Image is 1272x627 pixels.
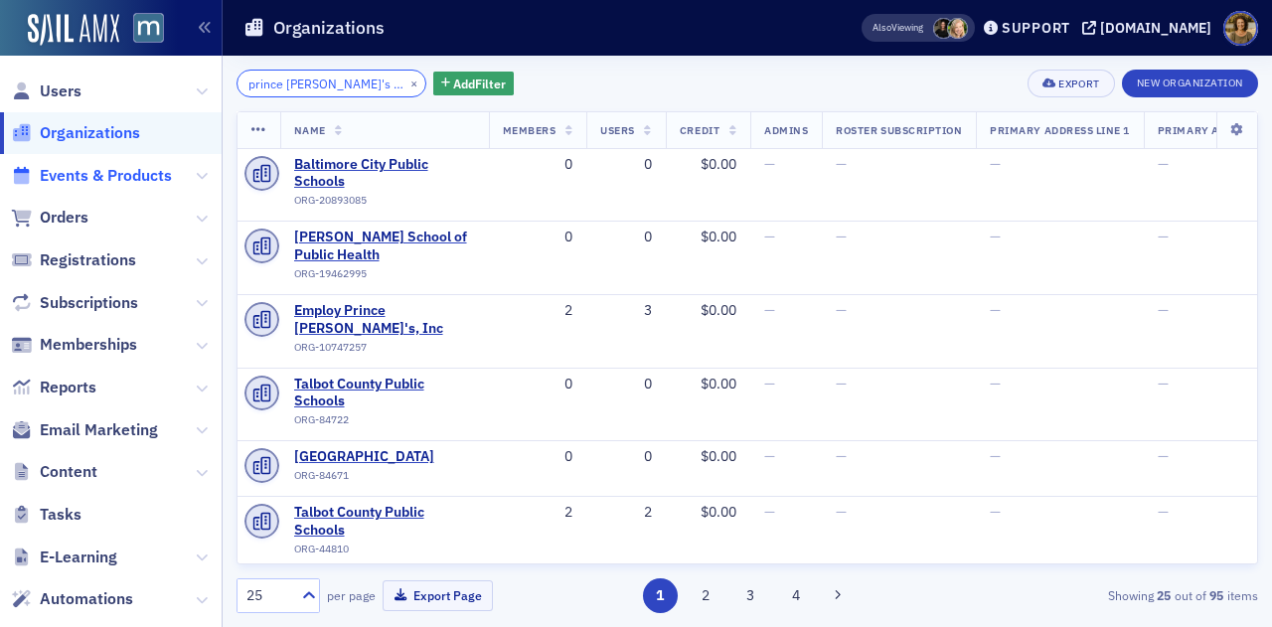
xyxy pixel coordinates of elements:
[503,302,573,320] div: 2
[764,375,775,392] span: —
[246,585,290,606] div: 25
[764,228,775,245] span: —
[990,503,1001,521] span: —
[990,228,1001,245] span: —
[873,21,923,35] span: Viewing
[453,75,506,92] span: Add Filter
[11,334,137,356] a: Memberships
[40,504,81,526] span: Tasks
[405,74,423,91] button: ×
[764,123,808,137] span: Admins
[433,72,515,96] button: AddFilter
[11,292,138,314] a: Subscriptions
[1158,447,1169,465] span: —
[836,123,962,137] span: Roster Subscription
[701,447,736,465] span: $0.00
[990,155,1001,173] span: —
[933,18,954,39] span: Lauren McDonough
[40,165,172,187] span: Events & Products
[1206,586,1227,604] strong: 95
[133,13,164,44] img: SailAMX
[40,122,140,144] span: Organizations
[503,229,573,246] div: 0
[990,447,1001,465] span: —
[503,376,573,393] div: 0
[1158,375,1169,392] span: —
[836,228,847,245] span: —
[294,341,475,361] div: ORG-10747257
[11,207,88,229] a: Orders
[28,14,119,46] img: SailAMX
[503,504,573,522] div: 2
[836,447,847,465] span: —
[600,448,652,466] div: 0
[990,123,1130,137] span: Primary Address Line 1
[294,302,475,337] a: Employ Prince [PERSON_NAME]'s, Inc
[11,80,81,102] a: Users
[836,375,847,392] span: —
[237,70,426,97] input: Search…
[1158,228,1169,245] span: —
[701,503,736,521] span: $0.00
[1002,19,1070,37] div: Support
[503,123,556,137] span: Members
[836,301,847,319] span: —
[701,301,736,319] span: $0.00
[294,194,475,214] div: ORG-20893085
[294,413,475,433] div: ORG-84722
[688,578,722,613] button: 2
[11,461,97,483] a: Content
[40,249,136,271] span: Registrations
[40,207,88,229] span: Orders
[11,504,81,526] a: Tasks
[600,504,652,522] div: 2
[11,122,140,144] a: Organizations
[600,156,652,174] div: 0
[294,448,475,466] span: St. Mary’s County Public Schools
[119,13,164,47] a: View Homepage
[294,229,475,263] a: [PERSON_NAME] School of Public Health
[503,448,573,466] div: 0
[764,447,775,465] span: —
[40,588,133,610] span: Automations
[873,21,891,34] div: Also
[294,123,326,137] span: Name
[1122,73,1258,90] a: New Organization
[600,302,652,320] div: 3
[1154,586,1175,604] strong: 25
[40,377,96,398] span: Reports
[764,155,775,173] span: —
[701,228,736,245] span: $0.00
[40,419,158,441] span: Email Marketing
[1158,155,1169,173] span: —
[11,547,117,568] a: E-Learning
[600,229,652,246] div: 0
[600,376,652,393] div: 0
[778,578,813,613] button: 4
[294,504,475,539] a: Talbot County Public Schools
[600,123,635,137] span: Users
[947,18,968,39] span: Rebekah Olson
[11,377,96,398] a: Reports
[764,503,775,521] span: —
[643,578,678,613] button: 1
[701,375,736,392] span: $0.00
[1028,70,1114,97] button: Export
[733,578,768,613] button: 3
[1122,70,1258,97] button: New Organization
[1082,21,1218,35] button: [DOMAIN_NAME]
[294,156,475,191] a: Baltimore City Public Schools
[1158,503,1169,521] span: —
[990,301,1001,319] span: —
[383,580,493,611] button: Export Page
[294,469,475,489] div: ORG-84671
[294,376,475,410] a: Talbot County Public Schools
[836,155,847,173] span: —
[11,249,136,271] a: Registrations
[11,588,133,610] a: Automations
[11,419,158,441] a: Email Marketing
